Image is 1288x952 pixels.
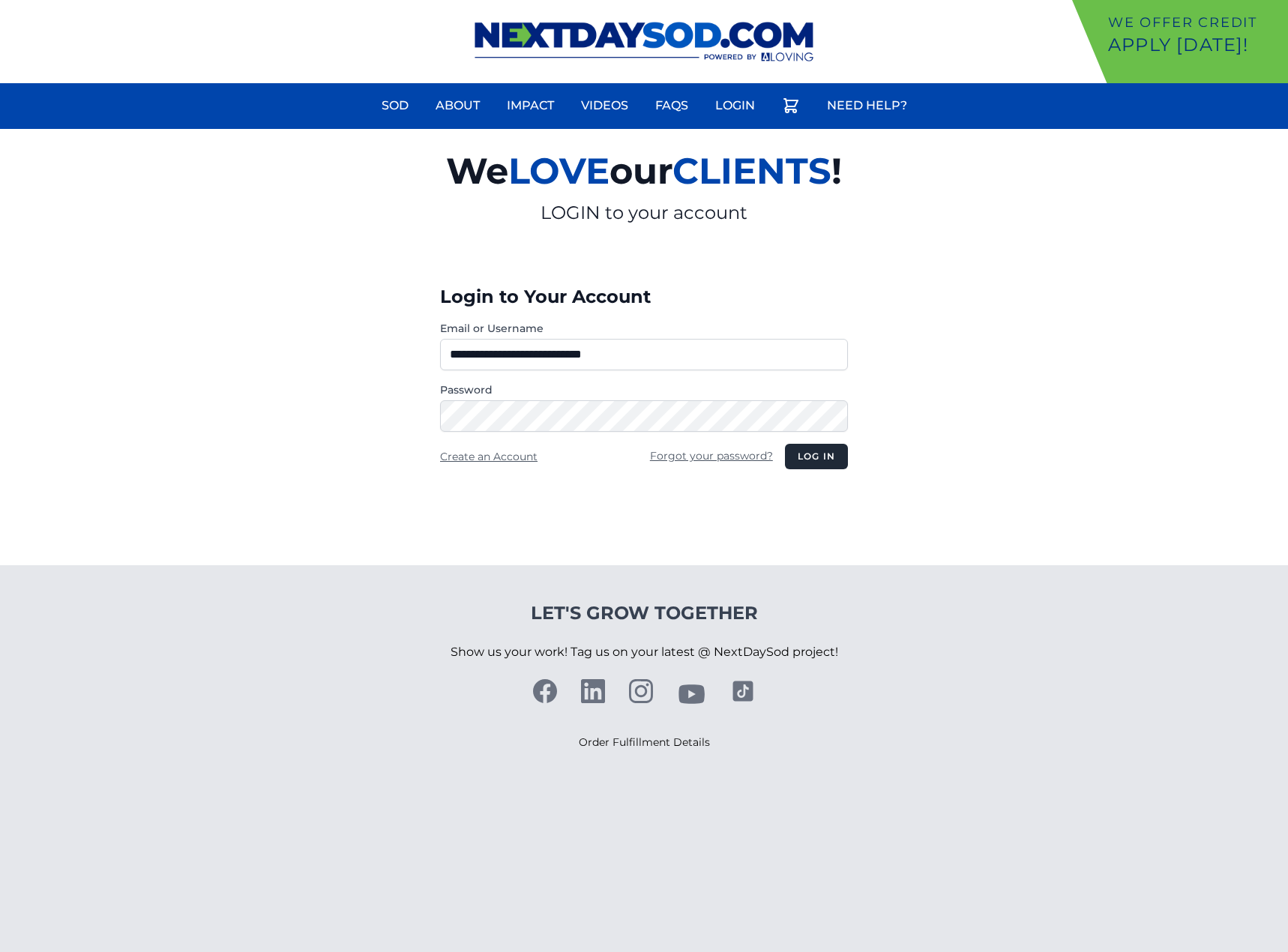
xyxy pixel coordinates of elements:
[451,625,838,679] p: Show us your work! Tag us on your latest @ NextDaySod project!
[818,88,916,124] a: Need Help?
[508,149,610,193] span: LOVE
[650,449,773,463] a: Forgot your password?
[572,88,637,124] a: Videos
[427,88,489,124] a: About
[785,444,848,469] button: Log in
[440,285,848,309] h3: Login to Your Account
[706,88,764,124] a: Login
[498,88,563,124] a: Impact
[1108,12,1282,33] p: We offer Credit
[440,321,848,336] label: Email or Username
[373,88,418,124] a: Sod
[272,141,1016,201] h2: We our !
[579,735,710,749] a: Order Fulfillment Details
[646,88,697,124] a: FAQs
[672,149,831,193] span: CLIENTS
[1108,33,1282,57] p: Apply [DATE]!
[440,382,848,397] label: Password
[451,601,838,625] h4: Let's Grow Together
[440,450,538,463] a: Create an Account
[272,201,1016,225] p: LOGIN to your account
